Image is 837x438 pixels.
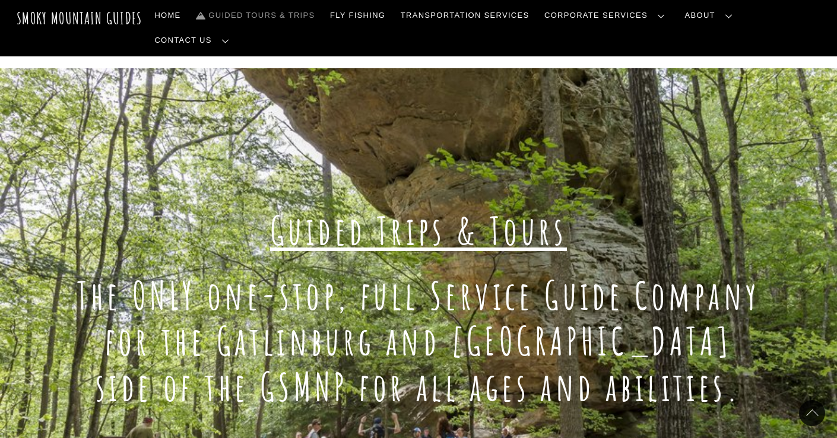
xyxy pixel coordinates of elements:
a: About [680,3,742,28]
a: Corporate Services [540,3,674,28]
h1: The ONLY one-stop, full Service Guide Company for the Gatlinburg and [GEOGRAPHIC_DATA] side of th... [76,273,761,410]
a: Transportation Services [396,3,534,28]
a: Fly Fishing [325,3,390,28]
a: Contact Us [150,28,239,53]
a: Smoky Mountain Guides [17,8,142,28]
a: Home [150,3,186,28]
a: Guided Tours & Trips [191,3,319,28]
span: Guided Trips & Tours [270,207,567,255]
